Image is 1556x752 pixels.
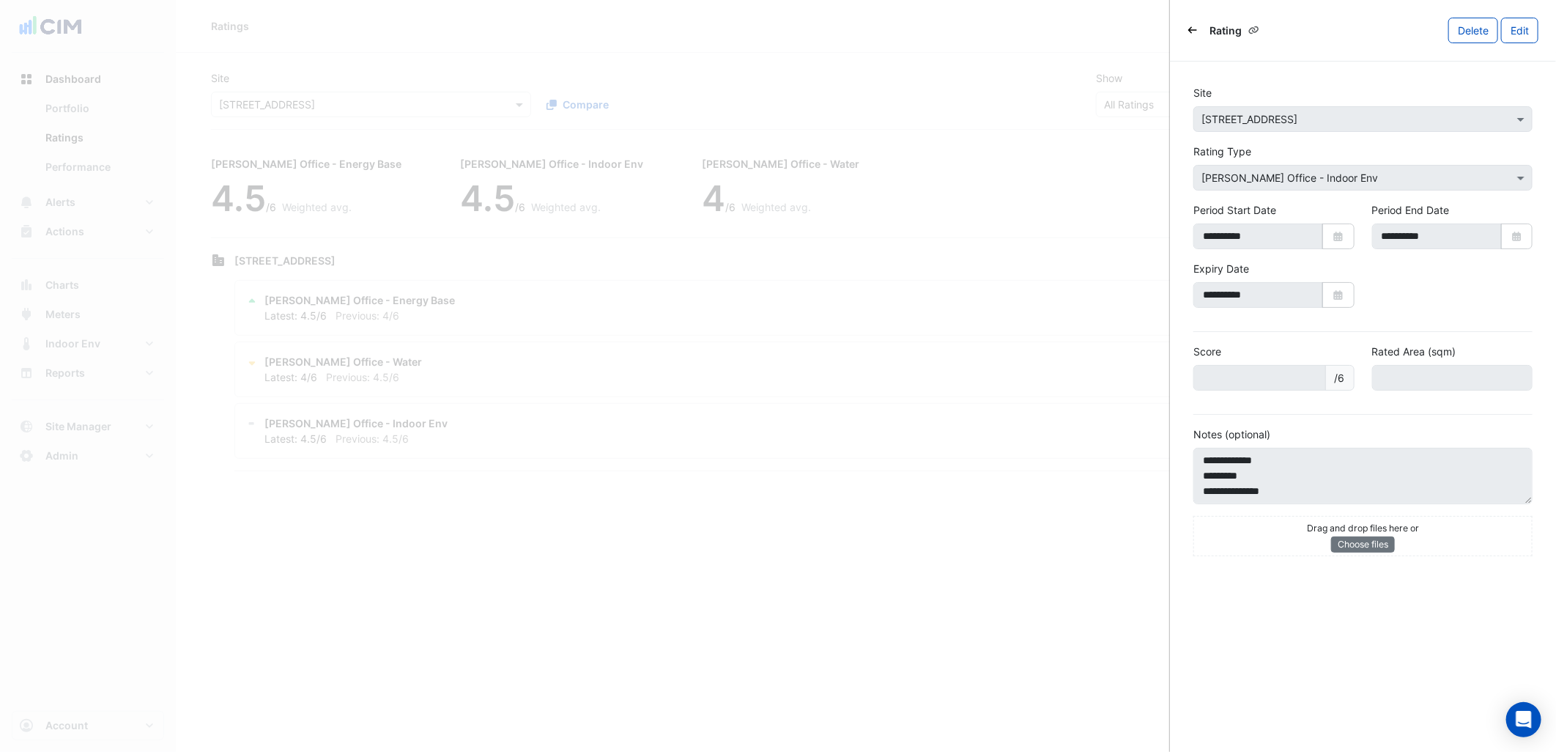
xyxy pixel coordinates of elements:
[1188,23,1198,37] button: Back
[1193,427,1270,442] label: Notes (optional)
[1248,24,1259,35] span: Copy link to clipboard
[1372,344,1456,359] label: Rated Area (sqm)
[1307,523,1419,534] small: Drag and drop files here or
[1193,144,1251,159] label: Rating Type
[1325,365,1355,391] span: /6
[1501,18,1538,43] button: Edit
[1193,344,1221,359] label: Score
[1372,202,1450,218] label: Period End Date
[1448,18,1498,43] button: Delete
[1193,261,1249,276] label: Expiry Date
[1193,85,1212,100] label: Site
[1506,702,1541,737] div: Open Intercom Messenger
[1209,23,1242,38] span: Rating
[1331,537,1395,553] button: Choose files
[1193,202,1276,218] label: Period Start Date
